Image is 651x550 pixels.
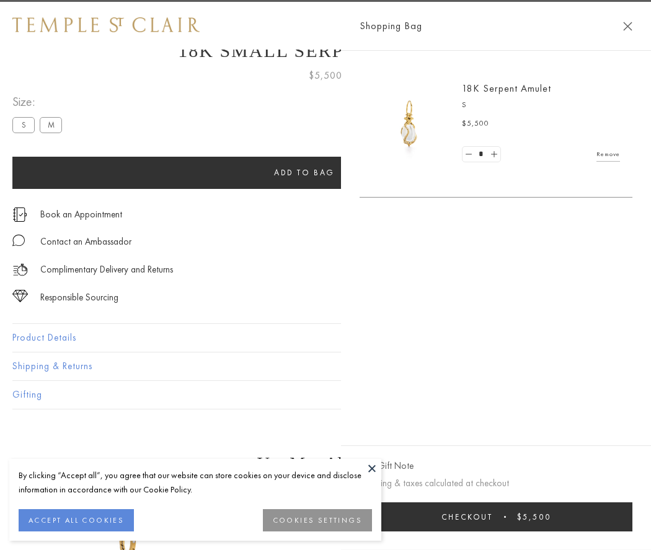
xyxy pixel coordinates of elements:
div: Contact an Ambassador [40,234,131,250]
p: Shipping & taxes calculated at checkout [360,476,632,491]
span: $5,500 [517,512,551,522]
img: P51836-E11SERPPV [372,87,446,161]
a: Remove [596,147,620,161]
button: ACCEPT ALL COOKIES [19,509,134,531]
img: MessageIcon-01_2.svg [12,234,25,247]
label: M [40,117,62,133]
img: icon_appointment.svg [12,207,27,222]
img: icon_sourcing.svg [12,290,28,302]
div: By clicking “Accept all”, you agree that our website can store cookies on your device and disclos... [19,468,372,497]
div: Responsible Sourcing [40,290,118,305]
img: Temple St. Clair [12,17,200,32]
span: Checkout [441,512,493,522]
a: 18K Serpent Amulet [462,82,551,95]
a: Set quantity to 0 [463,147,475,162]
span: Shopping Bag [360,18,422,34]
button: Shipping & Returns [12,352,639,380]
button: Add Gift Note [360,458,414,474]
button: Gifting [12,381,639,409]
h1: 18K Small Serpent Amulet [12,40,639,61]
span: Size: [12,92,67,112]
button: Product Details [12,324,639,352]
label: S [12,117,35,133]
a: Set quantity to 2 [487,147,500,162]
p: S [462,99,620,111]
span: $5,500 [309,68,342,84]
p: Complimentary Delivery and Returns [40,262,173,277]
span: Add to bag [274,167,335,178]
button: Checkout $5,500 [360,502,632,531]
h3: You May Also Like [31,453,620,473]
img: icon_delivery.svg [12,262,28,277]
span: $5,500 [462,118,489,130]
button: Close Shopping Bag [623,22,632,31]
button: COOKIES SETTINGS [263,509,372,531]
button: Add to bag [12,157,596,189]
a: Book an Appointment [40,207,122,221]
